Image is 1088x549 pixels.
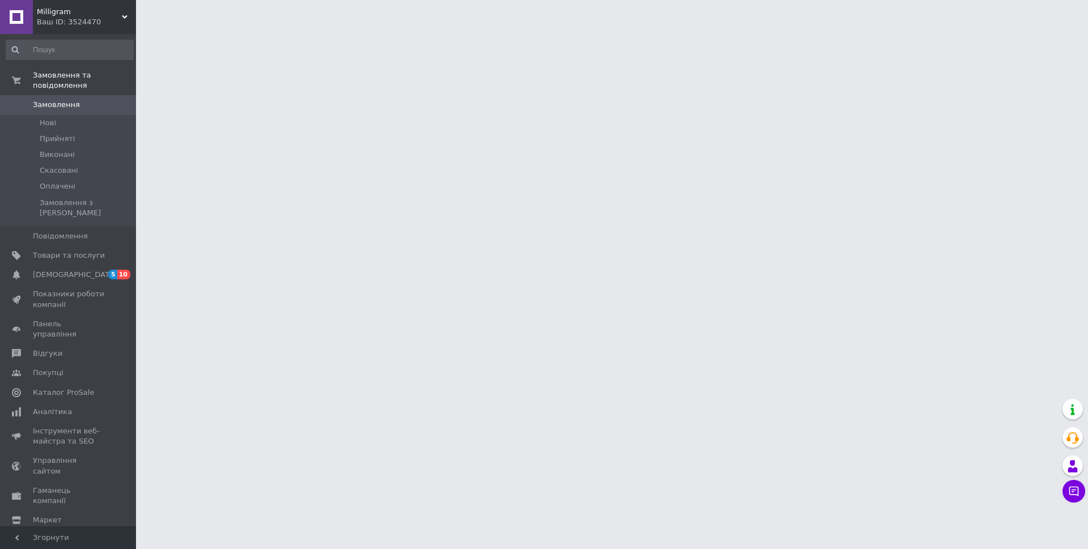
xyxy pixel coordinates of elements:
[33,289,105,309] span: Показники роботи компанії
[108,270,117,279] span: 5
[1062,480,1085,503] button: Чат з покупцем
[33,486,105,506] span: Гаманець компанії
[33,426,105,446] span: Інструменти веб-майстра та SEO
[33,70,136,91] span: Замовлення та повідомлення
[33,368,63,378] span: Покупці
[33,250,105,261] span: Товари та послуги
[40,150,75,160] span: Виконані
[33,348,62,359] span: Відгуки
[33,456,105,476] span: Управління сайтом
[33,388,94,398] span: Каталог ProSale
[33,515,62,525] span: Маркет
[37,17,136,27] div: Ваш ID: 3524470
[33,270,117,280] span: [DEMOGRAPHIC_DATA]
[33,319,105,339] span: Панель управління
[6,40,134,60] input: Пошук
[40,118,56,128] span: Нові
[40,165,78,176] span: Скасовані
[33,100,80,110] span: Замовлення
[33,407,72,417] span: Аналітика
[117,270,130,279] span: 10
[40,181,75,191] span: Оплачені
[40,198,133,218] span: Замовлення з [PERSON_NAME]
[37,7,122,17] span: Milligram
[33,231,88,241] span: Повідомлення
[40,134,75,144] span: Прийняті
